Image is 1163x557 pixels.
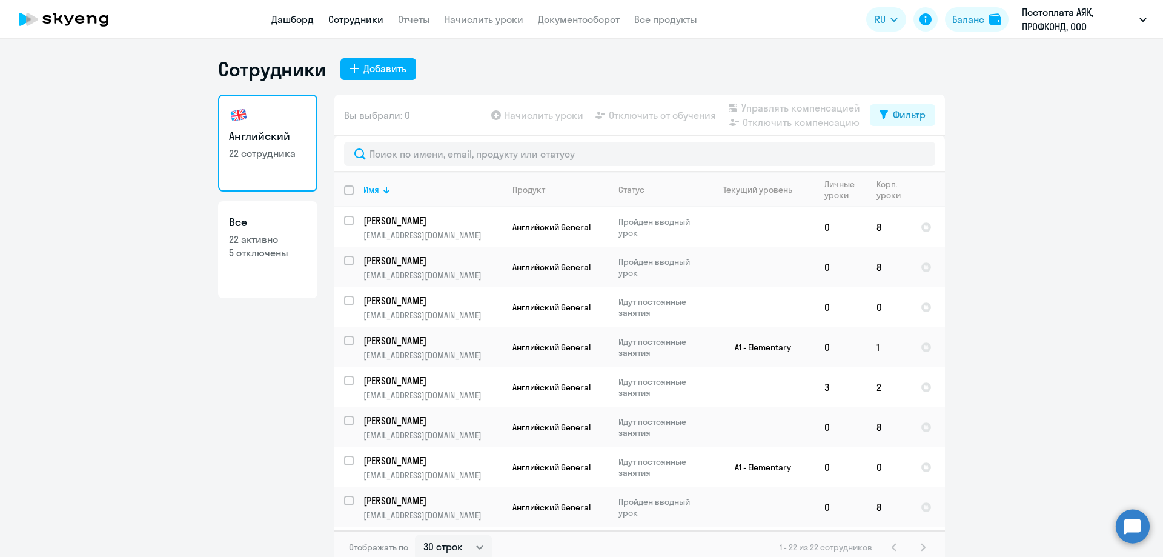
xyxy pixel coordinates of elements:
[218,57,326,81] h1: Сотрудники
[344,108,410,122] span: Вы выбрали: 0
[398,13,430,25] a: Отчеты
[344,142,935,166] input: Поиск по имени, email, продукту или статусу
[363,310,502,321] p: [EMAIL_ADDRESS][DOMAIN_NAME]
[618,256,701,278] p: Пройден вводный урок
[870,104,935,126] button: Фильтр
[815,487,867,527] td: 0
[512,302,591,313] span: Английский General
[815,407,867,447] td: 0
[363,184,502,195] div: Имя
[815,367,867,407] td: 3
[867,327,911,367] td: 1
[512,502,591,513] span: Английский General
[867,247,911,287] td: 8
[618,416,701,438] p: Идут постоянные занятия
[1022,5,1135,34] p: Постоплата АЯК, ПРОФКОНД, ООО
[349,542,410,553] span: Отображать по:
[952,12,984,27] div: Баланс
[867,287,911,327] td: 0
[512,184,608,195] div: Продукт
[229,246,306,259] p: 5 отключены
[815,207,867,247] td: 0
[618,456,701,478] p: Идут постоянные занятия
[867,207,911,247] td: 8
[618,296,701,318] p: Идут постоянные занятия
[340,58,416,80] button: Добавить
[271,13,314,25] a: Дашборд
[363,294,500,307] p: [PERSON_NAME]
[363,470,502,481] p: [EMAIL_ADDRESS][DOMAIN_NAME]
[363,254,502,267] a: [PERSON_NAME]
[512,342,591,353] span: Английский General
[218,201,317,298] a: Все22 активно5 отключены
[229,147,306,160] p: 22 сотрудника
[363,214,500,227] p: [PERSON_NAME]
[867,407,911,447] td: 8
[363,494,500,507] p: [PERSON_NAME]
[876,179,910,201] div: Корп. уроки
[363,270,502,281] p: [EMAIL_ADDRESS][DOMAIN_NAME]
[328,13,383,25] a: Сотрудники
[618,184,644,195] div: Статус
[512,462,591,473] span: Английский General
[815,287,867,327] td: 0
[945,7,1009,32] button: Балансbalance
[512,422,591,433] span: Английский General
[1016,5,1153,34] button: Постоплата АЯК, ПРОФКОНД, ООО
[512,262,591,273] span: Английский General
[512,184,545,195] div: Продукт
[363,61,406,76] div: Добавить
[363,454,502,467] a: [PERSON_NAME]
[723,184,792,195] div: Текущий уровень
[618,216,701,238] p: Пройден вводный урок
[815,247,867,287] td: 0
[702,447,815,487] td: A1 - Elementary
[363,334,502,347] a: [PERSON_NAME]
[363,414,502,427] a: [PERSON_NAME]
[867,447,911,487] td: 0
[815,327,867,367] td: 0
[634,13,697,25] a: Все продукты
[363,350,502,361] p: [EMAIL_ADDRESS][DOMAIN_NAME]
[218,95,317,192] a: Английский22 сотрудника
[363,414,500,427] p: [PERSON_NAME]
[512,222,591,233] span: Английский General
[363,214,502,227] a: [PERSON_NAME]
[229,105,248,125] img: english
[512,382,591,393] span: Английский General
[780,542,872,553] span: 1 - 22 из 22 сотрудников
[712,184,814,195] div: Текущий уровень
[363,454,500,467] p: [PERSON_NAME]
[363,334,500,347] p: [PERSON_NAME]
[815,447,867,487] td: 0
[866,7,906,32] button: RU
[363,390,502,401] p: [EMAIL_ADDRESS][DOMAIN_NAME]
[618,184,701,195] div: Статус
[229,215,306,230] h3: Все
[445,13,523,25] a: Начислить уроки
[618,376,701,398] p: Идут постоянные занятия
[363,230,502,241] p: [EMAIL_ADDRESS][DOMAIN_NAME]
[989,13,1001,25] img: balance
[363,294,502,307] a: [PERSON_NAME]
[363,254,500,267] p: [PERSON_NAME]
[867,487,911,527] td: 8
[363,374,502,387] a: [PERSON_NAME]
[363,374,500,387] p: [PERSON_NAME]
[229,233,306,246] p: 22 активно
[876,179,901,201] div: Корп. уроки
[867,367,911,407] td: 2
[618,496,701,518] p: Пройден вводный урок
[875,12,886,27] span: RU
[229,128,306,144] h3: Английский
[824,179,866,201] div: Личные уроки
[538,13,620,25] a: Документооборот
[824,179,855,201] div: Личные уроки
[618,336,701,358] p: Идут постоянные занятия
[363,184,379,195] div: Имя
[363,430,502,441] p: [EMAIL_ADDRESS][DOMAIN_NAME]
[702,327,815,367] td: A1 - Elementary
[893,107,926,122] div: Фильтр
[363,494,502,507] a: [PERSON_NAME]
